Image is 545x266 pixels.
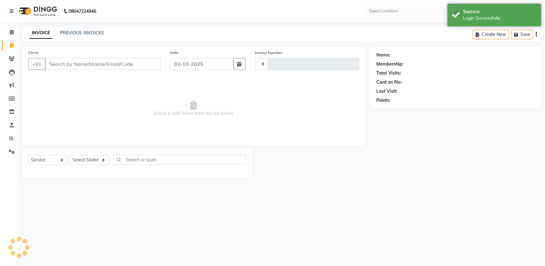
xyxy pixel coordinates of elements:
[376,97,390,104] div: Points:
[511,30,533,39] button: Save
[60,30,104,36] a: PREVIOUS INVOICES
[463,15,537,22] div: Login Successfully.
[376,61,404,67] div: Membership:
[463,8,537,15] div: Success
[45,58,161,70] input: Search by Name/Mobile/Email/Code
[170,50,178,56] label: Date
[69,2,96,20] b: 08047224946
[369,8,398,14] div: Select Location
[29,27,52,39] a: INVOICE
[28,77,359,140] span: Select & add items from the list below
[376,88,397,95] div: Last Visit:
[16,2,59,20] img: logo
[28,50,38,56] label: Client
[473,30,509,39] button: Create New
[376,52,390,58] div: Name:
[28,58,46,70] button: +91
[376,70,401,76] div: Total Visits:
[255,50,282,56] label: Invoice Number
[376,79,402,86] div: Card on file:
[113,155,246,165] input: Search or Scan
